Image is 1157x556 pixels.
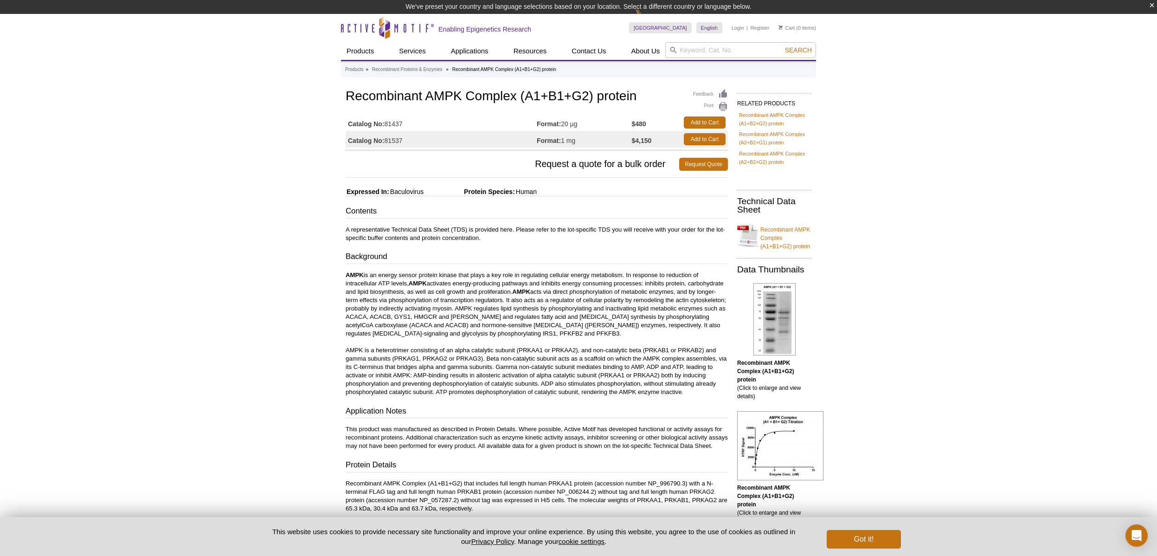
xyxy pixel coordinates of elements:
[626,42,666,60] a: About Us
[739,130,810,147] a: Recombinant AMPK Complex (A2+B2+G1) protein
[679,158,728,171] a: Request Quote
[693,102,728,112] a: Print
[446,67,449,72] li: »
[684,133,726,145] a: Add to Cart
[1125,524,1148,547] div: Open Intercom Messenger
[737,197,811,214] h2: Technical Data Sheet
[346,114,537,131] td: 81437
[341,42,379,60] a: Products
[737,485,794,508] b: Recombinant AMPK Complex (A1+B1+G2) protein
[739,111,810,128] a: Recombinant AMPK Complex (A1+B2+G2) protein
[348,120,385,128] strong: Catalog No:
[696,22,722,33] a: English
[737,93,811,110] h2: RELATED PRODUCTS
[778,22,816,33] li: (0 items)
[632,136,652,145] strong: $4,150
[632,120,646,128] strong: $480
[346,206,728,219] h3: Contents
[746,22,748,33] li: |
[512,288,530,295] strong: AMPK
[693,89,728,99] a: Feedback
[537,114,632,131] td: 20 µg
[737,360,794,383] b: Recombinant AMPK Complex (A1+B1+G2) protein
[566,42,611,60] a: Contact Us
[684,116,726,129] a: Add to Cart
[778,25,795,31] a: Cart
[346,131,537,148] td: 81537
[445,42,494,60] a: Applications
[750,25,769,31] a: Register
[346,425,728,450] p: This product was manufactured as described in Protein Details. Where possible, Active Motif has d...
[737,359,811,401] p: (Click to enlarge and view details)
[372,65,443,74] a: Recombinant Proteins & Enzymes
[346,89,728,105] h1: Recombinant AMPK Complex (A1+B1+G2) protein
[348,136,385,145] strong: Catalog No:
[665,42,816,58] input: Keyword, Cat. No.
[737,220,811,251] a: Recombinant AMPK Complex (A1+B1+G2) protein
[635,7,660,29] img: Change Here
[737,265,811,274] h2: Data Thumbnails
[629,22,692,33] a: [GEOGRAPHIC_DATA]
[537,120,561,128] strong: Format:
[559,537,604,545] button: cookie settings
[256,527,811,546] p: This website uses cookies to provide necessary site functionality and improve your online experie...
[425,188,515,195] span: Protein Species:
[537,136,561,145] strong: Format:
[785,46,812,54] span: Search
[438,25,531,33] h2: Enabling Epigenetics Research
[346,459,728,472] h3: Protein Details
[732,25,744,31] a: Login
[737,411,823,480] img: Recombinant AMPK Complex (A1+B1+G2) protein
[409,280,427,287] strong: AMPK
[346,188,389,195] span: Expressed In:
[827,530,901,549] button: Got it!
[393,42,431,60] a: Services
[515,188,537,195] span: Human
[346,226,728,242] p: A representative Technical Data Sheet (TDS) is provided here. Please refer to the lot-specific TD...
[346,479,728,513] p: Recombinant AMPK Complex (A1+B1+G2) that includes full length human PRKAA1 protein (accession num...
[508,42,553,60] a: Resources
[739,149,810,166] a: Recombinant AMPK Complex (A2+B2+G2) protein
[346,251,728,264] h3: Background
[782,46,815,54] button: Search
[452,67,556,72] li: Recombinant AMPK Complex (A1+B1+G2) protein
[389,188,424,195] span: Baculovirus
[471,537,514,545] a: Privacy Policy
[346,271,728,396] p: is an energy sensor protein kinase that plays a key role in regulating cellular energy metabolism...
[346,158,679,171] span: Request a quote for a bulk order
[778,25,783,30] img: Your Cart
[537,131,632,148] td: 1 mg
[345,65,363,74] a: Products
[753,283,796,356] img: Recombinant AMPK Complex (A1+B1+G2) protein
[346,406,728,419] h3: Application Notes
[366,67,368,72] li: »
[346,272,364,278] strong: AMPK
[737,484,811,517] p: (Click to enlarge and view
